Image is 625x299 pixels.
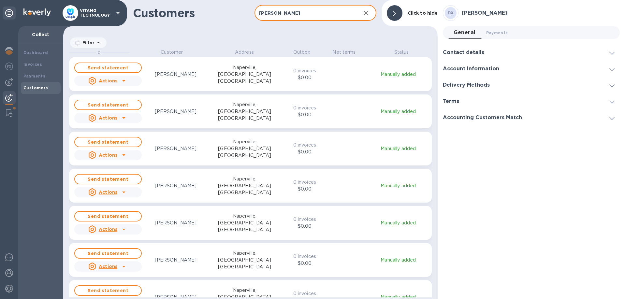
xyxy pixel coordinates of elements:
h3: Contact details [443,50,484,56]
p: Address [214,49,275,56]
p: $0.00 [291,74,318,81]
b: Dashboard [23,50,48,55]
h3: Account Information [443,66,499,72]
button: Send statementActions[PERSON_NAME]Naperville, [GEOGRAPHIC_DATA] [GEOGRAPHIC_DATA]0 invoices$0.00M... [69,57,432,91]
p: 0 invoices [291,253,318,260]
p: Manually added [369,182,428,189]
span: Send statement [80,64,136,72]
p: $0.00 [291,223,318,230]
button: Send statement [74,63,142,73]
p: [PERSON_NAME] [155,182,197,189]
button: Send statementActions[PERSON_NAME]Naperville, [GEOGRAPHIC_DATA] [GEOGRAPHIC_DATA]0 invoices$0.00M... [69,132,432,165]
button: Send statementActions[PERSON_NAME]Naperville, [GEOGRAPHIC_DATA] [GEOGRAPHIC_DATA]0 invoices$0.00M... [69,206,432,240]
span: Payments [486,29,508,36]
b: Click to hide [408,10,438,16]
span: D [98,50,101,55]
p: [PERSON_NAME] [155,220,197,226]
button: Send statement [74,248,142,259]
p: Status [371,49,432,56]
p: Naperville, [GEOGRAPHIC_DATA] [GEOGRAPHIC_DATA] [211,176,279,196]
button: Send statement [74,137,142,147]
u: Actions [99,264,117,269]
span: Send statement [80,249,136,257]
p: Manually added [369,220,428,226]
p: [PERSON_NAME] [155,145,197,152]
button: Send statementActions[PERSON_NAME]Naperville, [GEOGRAPHIC_DATA] [GEOGRAPHIC_DATA]0 invoices$0.00M... [69,243,432,277]
p: Manually added [369,145,428,152]
span: Send statement [80,175,136,183]
b: DX [448,10,454,15]
p: Naperville, [GEOGRAPHIC_DATA] [GEOGRAPHIC_DATA] [211,64,279,85]
h3: Accounting Customers Match [443,115,522,121]
p: 0 invoices [291,67,318,74]
span: Send statement [80,287,136,294]
img: Logo [23,8,51,16]
h3: Terms [443,98,459,105]
p: Outbox [287,49,317,56]
p: 0 invoices [291,105,318,111]
b: Invoices [23,62,42,67]
span: Send statement [80,212,136,220]
h3: [PERSON_NAME] [462,10,620,16]
span: Send statement [80,101,136,109]
button: Send statementActions[PERSON_NAME]Naperville, [GEOGRAPHIC_DATA] [GEOGRAPHIC_DATA]0 invoices$0.00M... [69,94,432,128]
div: Unpin categories [3,7,16,20]
button: Send statementActions[PERSON_NAME]Naperville, [GEOGRAPHIC_DATA] [GEOGRAPHIC_DATA]0 invoices$0.00M... [69,169,432,203]
p: Manually added [369,71,428,78]
p: $0.00 [291,111,318,118]
p: 0 invoices [291,179,318,186]
u: Actions [99,78,117,83]
p: Manually added [369,257,428,263]
button: Send statement [74,100,142,110]
p: Customer [142,49,202,56]
p: Net terms [329,49,359,56]
p: Naperville, [GEOGRAPHIC_DATA] [GEOGRAPHIC_DATA] [211,101,279,122]
p: $0.00 [291,186,318,192]
p: $0.00 [291,149,318,155]
span: General [454,28,475,37]
p: [PERSON_NAME] [155,108,197,115]
b: Customers [23,85,48,90]
img: Foreign exchange [5,63,13,70]
p: Naperville, [GEOGRAPHIC_DATA] [GEOGRAPHIC_DATA] [211,138,279,159]
h1: Customers [133,6,254,20]
p: 0 invoices [291,216,318,223]
div: grid [69,49,438,297]
button: Send statement [74,285,142,296]
p: Naperville, [GEOGRAPHIC_DATA] [GEOGRAPHIC_DATA] [211,250,279,270]
p: Collect [23,31,58,38]
p: Naperville, [GEOGRAPHIC_DATA] [GEOGRAPHIC_DATA] [211,213,279,233]
button: Send statement [74,174,142,184]
p: Filter [80,40,94,45]
p: 0 invoices [291,142,318,149]
p: 0 invoices [291,290,318,297]
u: Actions [99,152,117,158]
h3: Delivery Methods [443,82,490,88]
p: [PERSON_NAME] [155,257,197,263]
u: Actions [99,227,117,232]
b: Payments [23,74,45,78]
button: Send statement [74,211,142,221]
p: $0.00 [291,260,318,267]
p: Manually added [369,108,428,115]
span: Send statement [80,138,136,146]
u: Actions [99,115,117,121]
p: [PERSON_NAME] [155,71,197,78]
p: VITANG TECHNOLOGY [80,8,112,18]
u: Actions [99,190,117,195]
